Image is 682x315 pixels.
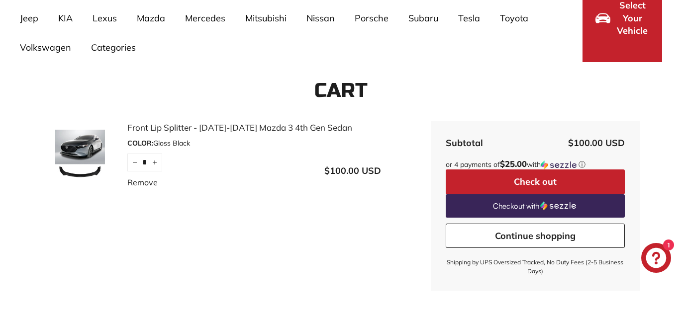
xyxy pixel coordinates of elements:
a: Checkout with [446,194,625,218]
a: Mercedes [175,3,235,33]
a: Continue shopping [446,224,625,248]
div: Subtotal [446,136,483,150]
a: Toyota [490,3,538,33]
a: Mitsubishi [235,3,296,33]
span: $100.00 USD [324,165,381,176]
a: Volkswagen [10,33,81,62]
button: Increase item quantity by one [147,154,162,171]
a: Categories [81,33,146,62]
a: Tesla [448,3,490,33]
img: Front Lip Splitter - 2019-2025 Mazda 3 4th Gen Sedan [43,130,117,179]
a: Porsche [345,3,398,33]
a: Nissan [296,3,345,33]
img: Sezzle [540,201,576,210]
button: Reduce item quantity by one [127,154,142,171]
div: Gloss Black [127,138,381,149]
a: Lexus [83,3,127,33]
span: $100.00 USD [568,137,625,149]
a: Subaru [398,3,448,33]
div: or 4 payments of with [446,159,625,169]
a: KIA [48,3,83,33]
a: Jeep [10,3,48,33]
span: COLOR: [127,139,153,148]
a: Remove [127,176,158,188]
a: Front Lip Splitter - [DATE]-[DATE] Mazda 3 4th Gen Sedan [127,121,381,134]
div: or 4 payments of$25.00withSezzle Click to learn more about Sezzle [446,159,625,169]
a: Mazda [127,3,175,33]
inbox-online-store-chat: Shopify online store chat [638,243,674,275]
img: Sezzle [541,160,577,169]
h1: Cart [20,79,662,101]
span: $25.00 [500,158,527,169]
button: Check out [446,169,625,194]
small: Shipping by UPS Oversized Tracked, No Duty Fees (2-5 Business Days) [446,258,625,276]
